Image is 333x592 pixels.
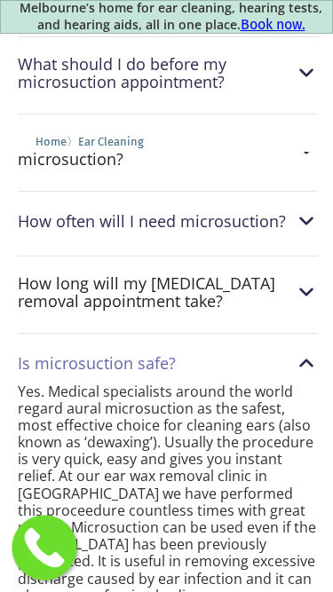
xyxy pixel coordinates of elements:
img: How long will my earwax removal appointment take? [295,280,318,304]
div: What should I do before my microsuction appointment?What should I do before my microsuction appoi... [18,55,318,91]
div: How often will I need microsuction? [18,212,286,230]
span: Home [36,135,67,148]
div: How long will my [MEDICAL_DATA] removal appointment take? [18,274,295,310]
a: Book now. [241,16,305,33]
a: Home [36,132,67,149]
div: Can babies and children have microsuction? [18,132,295,168]
div: What should I do before my microsuction appointment? [18,55,295,91]
div: Is microsuction safe?Is microsuction safe? [18,351,318,375]
img: What should I do before my microsuction appointment? [295,61,318,84]
li: 〉 [36,132,78,151]
img: Is microsuction safe? [295,351,318,375]
div: Can babies and children have microsuction?Can babies and children have microsuction? [18,132,318,168]
span: Ear Cleaning [78,135,144,148]
div: Is microsuction safe? [18,354,176,372]
p: Melbourne’s home for ear cleaning, hearing tests, and hearing aids, all in one place. [5,1,328,33]
a: Ear Cleaning [78,132,144,149]
div: How long will my [MEDICAL_DATA] removal appointment take?How long will my earwax removal appointm... [18,274,318,310]
div: How often will I need microsuction?How often will I need microsuction? [18,209,318,233]
img: How often will I need microsuction? [295,209,318,233]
